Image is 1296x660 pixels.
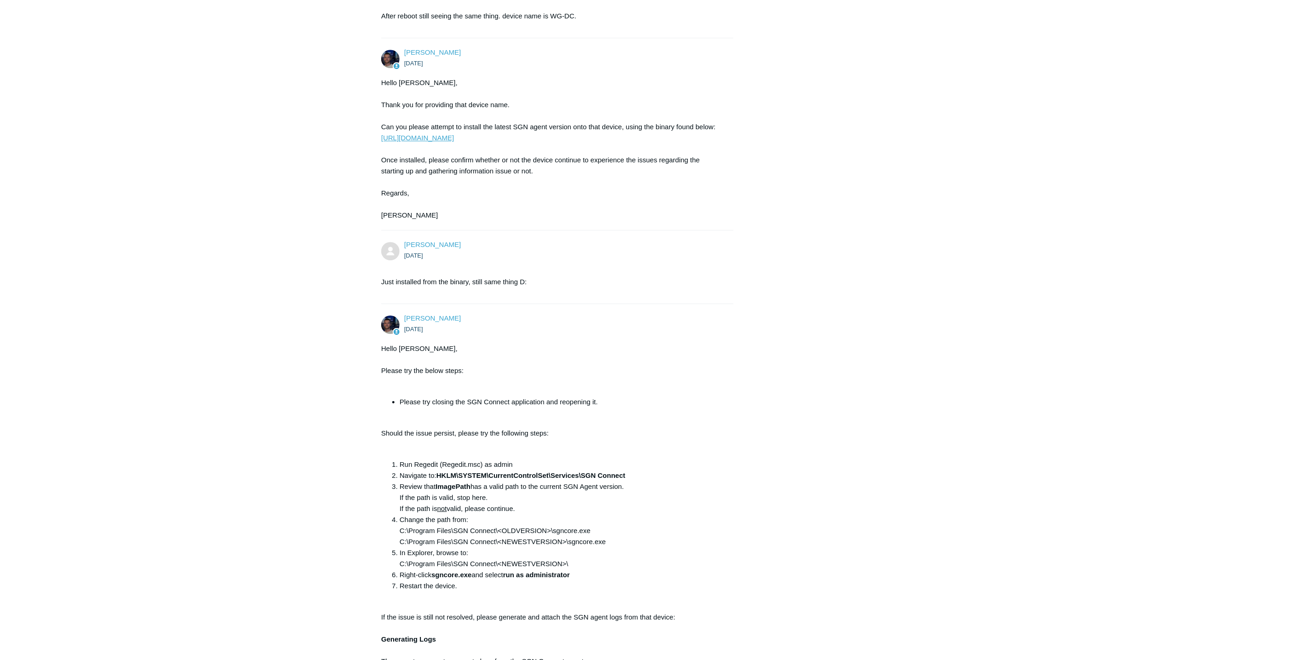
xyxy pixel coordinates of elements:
p: Just installed from the binary, still same thing D: [381,276,724,287]
li: Review that has a valid path to the current SGN Agent version. If the path is valid, stop here. I... [400,481,724,514]
strong: ImagePath [436,482,470,490]
strong: HKLM\SYSTEM\CurrentControlSet\Services\SGN Connect [436,471,625,479]
p: After reboot still seeing the same thing. device name is WG-DC. [381,11,724,22]
li: Right-click and select [400,569,724,580]
li: Please try closing the SGN Connect application and reopening it. [400,396,724,407]
li: Change the path from: C:\Program Files\SGN Connect\<OLDVERSION>\sgncore.exe C:\Program Files\SGN ... [400,514,724,547]
a: [PERSON_NAME] [404,314,461,322]
div: Hello [PERSON_NAME], Thank you for providing that device name. Can you please attempt to install ... [381,77,724,221]
strong: run as administrator [503,571,570,579]
span: Connor Davis [404,48,461,56]
span: Connor Davis [404,314,461,322]
li: In Explorer, browse to: C:\Program Files\SGN Connect\<NEWESTVERSION>\ [400,547,724,569]
time: 10/02/2025, 10:52 [404,326,423,333]
span: Ali Zahir [404,241,461,248]
li: Navigate to: [400,470,724,481]
a: [PERSON_NAME] [404,241,461,248]
li: Restart the device. [400,580,724,591]
strong: sgncore.exe [431,571,472,579]
a: [URL][DOMAIN_NAME] [381,134,454,142]
u: not [437,505,447,512]
a: [PERSON_NAME] [404,48,461,56]
time: 10/02/2025, 10:34 [404,60,423,67]
time: 10/02/2025, 10:41 [404,252,423,259]
strong: Generating Logs [381,635,436,643]
li: Run Regedit (Regedit.msc) as admin [400,459,724,470]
